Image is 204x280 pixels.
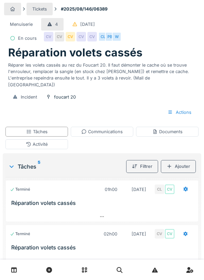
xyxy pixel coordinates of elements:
div: W [112,32,121,41]
div: Documents [152,128,183,135]
div: CV [165,229,174,239]
div: CL [155,185,164,194]
div: CV [44,32,53,41]
h1: Réparation volets cassés [8,46,142,59]
div: Tickets [32,6,47,12]
div: Tâches [8,162,123,171]
div: Réparer les volets cassés au rez du Foucart 20. Il faut démonter le cache où se trouve l'enrouleu... [8,59,196,88]
h3: Réparation volets cassés [11,200,195,206]
div: [DATE] [132,231,146,237]
div: Ajouter [161,160,196,173]
div: CL [98,32,108,41]
div: CV [87,32,97,41]
div: foucart 20 [54,94,76,100]
div: [DATE] [132,186,146,193]
div: [DATE] [80,21,95,28]
div: Tâches [26,128,48,135]
div: En cours [18,35,37,41]
div: Activité [26,141,48,147]
div: Terminé [10,187,30,192]
h3: Réparation volets cassés [11,244,195,251]
div: 02h00 [104,231,117,237]
div: CV [76,32,86,41]
strong: #2025/08/146/06389 [58,6,110,12]
div: Communications [81,128,123,135]
div: CV [165,185,174,194]
div: Actions [162,106,197,119]
div: 01h00 [105,186,117,193]
div: Incident [21,94,37,100]
div: Terminé [10,231,30,237]
sup: 5 [38,162,40,171]
div: CV [155,229,164,239]
div: Menuiserie [10,21,33,28]
div: PB [105,32,115,41]
div: Filtrer [126,160,158,173]
div: CV [66,32,75,41]
div: CV [55,32,64,41]
div: 4 [55,21,58,28]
